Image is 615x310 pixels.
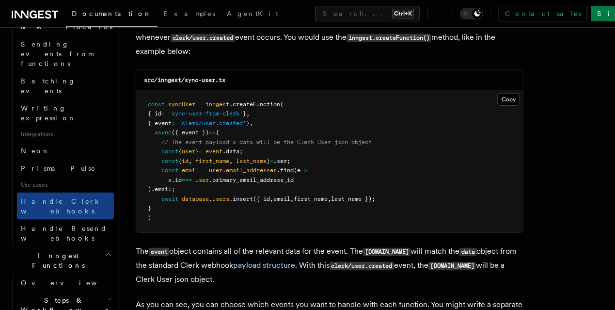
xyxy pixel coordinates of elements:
span: Handle Clerk webhooks [21,197,102,215]
span: Integrations [17,127,114,142]
span: ( [280,101,284,108]
span: users [212,196,229,202]
span: , [229,158,233,164]
span: inngest [205,101,229,108]
span: email [182,167,199,174]
span: last_name [236,158,267,164]
a: Handle Clerk webhooks [17,193,114,220]
span: Prisma Pulse [21,164,96,172]
span: .insert [229,196,253,202]
span: , [328,196,331,202]
a: payload structure [233,261,295,270]
span: => [209,129,216,136]
span: database [182,196,209,202]
span: Overview [21,279,121,287]
span: = [270,158,273,164]
button: Search...Ctrl+K [315,6,420,21]
p: Suppose you need to write a function which will insert a new user into the database which will be... [136,17,523,58]
code: inngest.createFunction() [347,34,431,42]
code: clerk/user.created [171,34,235,42]
span: , [246,110,250,117]
a: Writing expression [17,99,114,127]
span: user [182,148,195,155]
span: Inngest Functions [8,251,105,270]
button: Inngest Functions [8,247,114,274]
span: Batching events [21,77,76,95]
span: . [222,167,226,174]
span: event [205,148,222,155]
a: Documentation [66,3,158,27]
span: id [182,158,189,164]
span: : [161,110,165,117]
p: The object contains all of the relevant data for the event. The will match the object from the st... [136,245,523,286]
button: Copy [497,93,520,106]
span: { id [148,110,161,117]
span: } [148,205,151,212]
span: { event [148,120,172,127]
span: Neon [21,147,50,155]
span: => [300,167,307,174]
span: async [155,129,172,136]
span: user [209,167,222,174]
span: . [209,196,212,202]
code: [DOMAIN_NAME] [428,262,476,270]
span: Sending events from functions [21,40,93,67]
span: : [172,120,175,127]
a: AgentKit [221,3,284,26]
a: Contact sales [499,6,587,21]
span: Examples [163,10,215,17]
span: await [161,196,178,202]
span: = [199,101,202,108]
span: = [199,148,202,155]
span: Use cases [17,177,114,193]
span: AgentKit [227,10,278,17]
span: (e [294,167,300,174]
span: , [250,120,253,127]
a: Overview [17,274,114,292]
span: .primary_email_address_id [209,177,294,183]
span: { [178,148,182,155]
span: , [189,158,192,164]
span: , [270,196,273,202]
span: Handle Resend webhooks [21,225,107,242]
span: const [161,167,178,174]
span: .find [277,167,294,174]
span: } [246,120,250,127]
code: [DOMAIN_NAME] [363,248,410,256]
span: first_name [294,196,328,202]
span: const [148,101,165,108]
span: = [202,167,205,174]
span: } [195,148,199,155]
span: .id [172,177,182,183]
span: user [195,177,209,183]
span: } [243,110,246,117]
span: 'sync-user-from-clerk' [168,110,243,117]
span: ).email; [148,186,175,193]
kbd: Ctrl+K [392,9,414,18]
span: .data; [222,148,243,155]
span: // The event payload's data will be the Clerk User json object [161,139,372,146]
span: const [161,158,178,164]
span: first_name [195,158,229,164]
span: , [290,196,294,202]
a: Batching events [17,72,114,99]
span: { [178,158,182,164]
span: Documentation [72,10,152,17]
a: Sending events from functions [17,35,114,72]
span: ) [148,214,151,221]
span: ({ id [253,196,270,202]
span: e [168,177,172,183]
a: Examples [158,3,221,26]
span: syncUser [168,101,195,108]
a: Prisma Pulse [17,160,114,177]
span: const [161,148,178,155]
span: user; [273,158,290,164]
span: email_addresses [226,167,277,174]
span: 'clerk/user.created' [178,120,246,127]
span: last_name }); [331,196,375,202]
code: data [459,248,476,256]
code: src/inngest/sync-user.ts [144,77,225,83]
code: event [149,248,169,256]
span: .createFunction [229,101,280,108]
span: } [267,158,270,164]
